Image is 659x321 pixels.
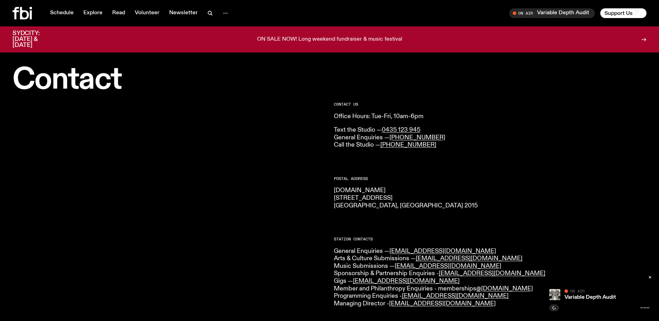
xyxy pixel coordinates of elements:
[439,270,545,277] a: [EMAIL_ADDRESS][DOMAIN_NAME]
[565,295,616,300] a: Variable Depth Audit
[382,127,420,133] a: 0435 123 945
[389,248,496,254] a: [EMAIL_ADDRESS][DOMAIN_NAME]
[131,8,164,18] a: Volunteer
[402,293,509,299] a: [EMAIL_ADDRESS][DOMAIN_NAME]
[13,66,326,94] h1: Contact
[334,113,647,121] p: Office Hours: Tue-Fri, 10am-6pm
[165,8,202,18] a: Newsletter
[395,263,501,269] a: [EMAIL_ADDRESS][DOMAIN_NAME]
[600,8,646,18] button: Support Us
[334,237,647,241] h2: Station Contacts
[380,142,436,148] a: [PHONE_NUMBER]
[334,102,647,106] h2: CONTACT US
[389,134,445,141] a: [PHONE_NUMBER]
[476,286,533,292] a: @[DOMAIN_NAME]
[334,187,647,209] p: [DOMAIN_NAME] [STREET_ADDRESS] [GEOGRAPHIC_DATA], [GEOGRAPHIC_DATA] 2015
[389,301,496,307] a: [EMAIL_ADDRESS][DOMAIN_NAME]
[353,278,460,284] a: [EMAIL_ADDRESS][DOMAIN_NAME]
[257,36,402,43] p: ON SALE NOW! Long weekend fundraiser & music festival
[46,8,78,18] a: Schedule
[334,126,647,149] p: Text the Studio — General Enquiries — Call the Studio —
[604,10,633,16] span: Support Us
[416,255,522,262] a: [EMAIL_ADDRESS][DOMAIN_NAME]
[108,8,129,18] a: Read
[509,8,595,18] button: On AirVariable Depth Audit
[79,8,107,18] a: Explore
[334,177,647,181] h2: Postal Address
[334,248,647,308] p: General Enquiries — Arts & Culture Submissions — Music Submissions — Sponsorship & Partnership En...
[570,289,585,293] span: On Air
[549,289,560,300] img: A black and white Rorschach
[13,31,57,48] h3: SYDCITY: [DATE] & [DATE]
